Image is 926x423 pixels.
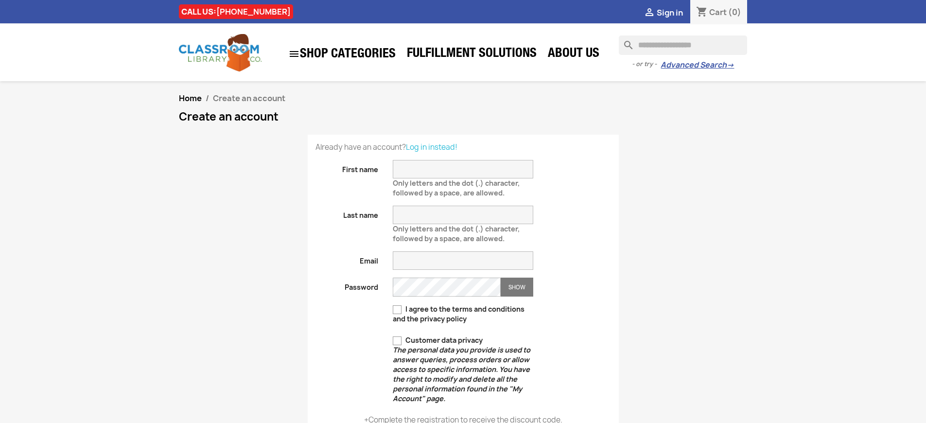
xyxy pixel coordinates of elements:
label: I agree to the terms and conditions and the privacy policy [393,304,533,324]
span: Only letters and the dot (.) character, followed by a space, are allowed. [393,175,520,197]
i:  [288,48,300,60]
label: Customer data privacy [393,335,533,404]
span: → [727,60,734,70]
span: Create an account [213,93,285,104]
a: Fulfillment Solutions [402,45,542,64]
i: shopping_cart [696,7,708,18]
h1: Create an account [179,111,748,123]
a: About Us [543,45,604,64]
label: Password [308,278,386,292]
label: First name [308,160,386,175]
input: Password input [393,278,501,297]
div: CALL US: [179,4,293,19]
img: Classroom Library Company [179,34,262,71]
em: The personal data you provide is used to answer queries, process orders or allow access to specif... [393,345,530,403]
label: Last name [308,206,386,220]
label: Email [308,251,386,266]
span: Cart [709,7,727,18]
i: search [619,35,630,47]
a: [PHONE_NUMBER] [216,6,291,17]
span: Sign in [657,7,683,18]
a: Advanced Search→ [661,60,734,70]
i:  [644,7,655,19]
a: Log in instead! [406,142,457,152]
span: Only letters and the dot (.) character, followed by a space, are allowed. [393,220,520,243]
p: Already have an account? [315,142,611,152]
a:  Sign in [644,7,683,18]
span: - or try - [632,59,661,69]
span: (0) [728,7,741,18]
a: Home [179,93,202,104]
input: Search [619,35,747,55]
button: Show [501,278,533,297]
a: SHOP CATEGORIES [283,43,401,65]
